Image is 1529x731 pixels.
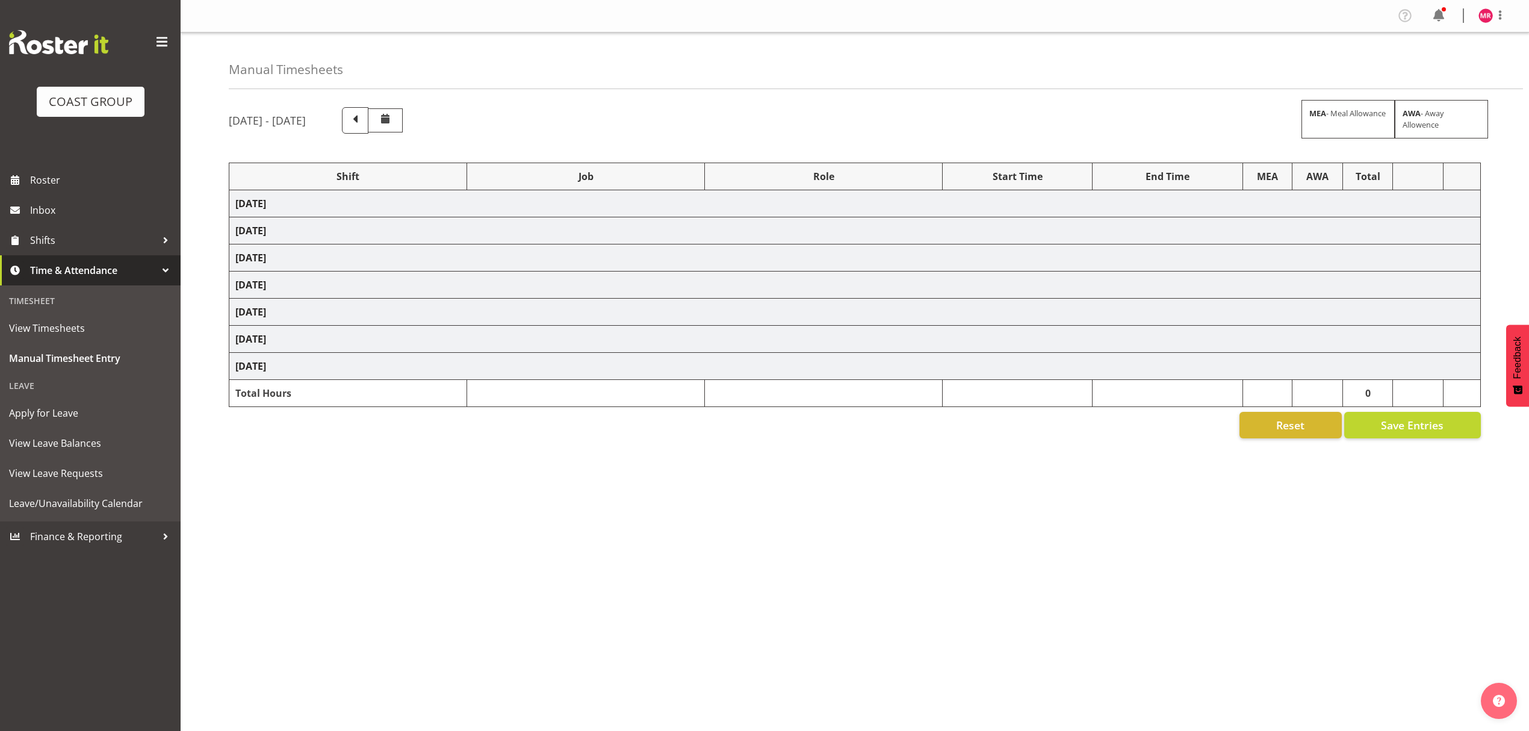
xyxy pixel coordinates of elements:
span: Save Entries [1381,417,1444,433]
button: Feedback - Show survey [1506,325,1529,406]
div: Job [473,169,698,184]
div: MEA [1249,169,1286,184]
strong: AWA [1403,108,1421,119]
td: [DATE] [229,190,1481,217]
td: [DATE] [229,272,1481,299]
td: [DATE] [229,326,1481,353]
h4: Manual Timesheets [229,63,343,76]
img: Rosterit website logo [9,30,108,54]
span: View Leave Requests [9,464,172,482]
span: Apply for Leave [9,404,172,422]
td: [DATE] [229,299,1481,326]
div: - Away Allowence [1395,100,1488,138]
td: [DATE] [229,217,1481,244]
span: Shifts [30,231,157,249]
a: Leave/Unavailability Calendar [3,488,178,518]
div: Leave [3,373,178,398]
span: View Timesheets [9,319,172,337]
a: Apply for Leave [3,398,178,428]
td: Total Hours [229,380,467,407]
div: Role [711,169,936,184]
div: End Time [1099,169,1236,184]
button: Save Entries [1344,412,1481,438]
a: Manual Timesheet Entry [3,343,178,373]
span: Finance & Reporting [30,527,157,546]
span: Time & Attendance [30,261,157,279]
h5: [DATE] - [DATE] [229,114,306,127]
span: Inbox [30,201,175,219]
span: View Leave Balances [9,434,172,452]
div: AWA [1298,169,1337,184]
div: Timesheet [3,288,178,313]
div: - Meal Allowance [1301,100,1395,138]
span: Reset [1276,417,1304,433]
div: Start Time [949,169,1086,184]
div: COAST GROUP [49,93,132,111]
span: Leave/Unavailability Calendar [9,494,172,512]
td: [DATE] [229,244,1481,272]
button: Reset [1239,412,1342,438]
span: Feedback [1512,337,1523,379]
a: View Timesheets [3,313,178,343]
div: Total [1349,169,1386,184]
span: Manual Timesheet Entry [9,349,172,367]
a: View Leave Balances [3,428,178,458]
img: help-xxl-2.png [1493,695,1505,707]
strong: MEA [1309,108,1326,119]
a: View Leave Requests [3,458,178,488]
td: [DATE] [229,353,1481,380]
span: Roster [30,171,175,189]
img: mathew-rolle10807.jpg [1478,8,1493,23]
div: Shift [235,169,461,184]
td: 0 [1343,380,1393,407]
